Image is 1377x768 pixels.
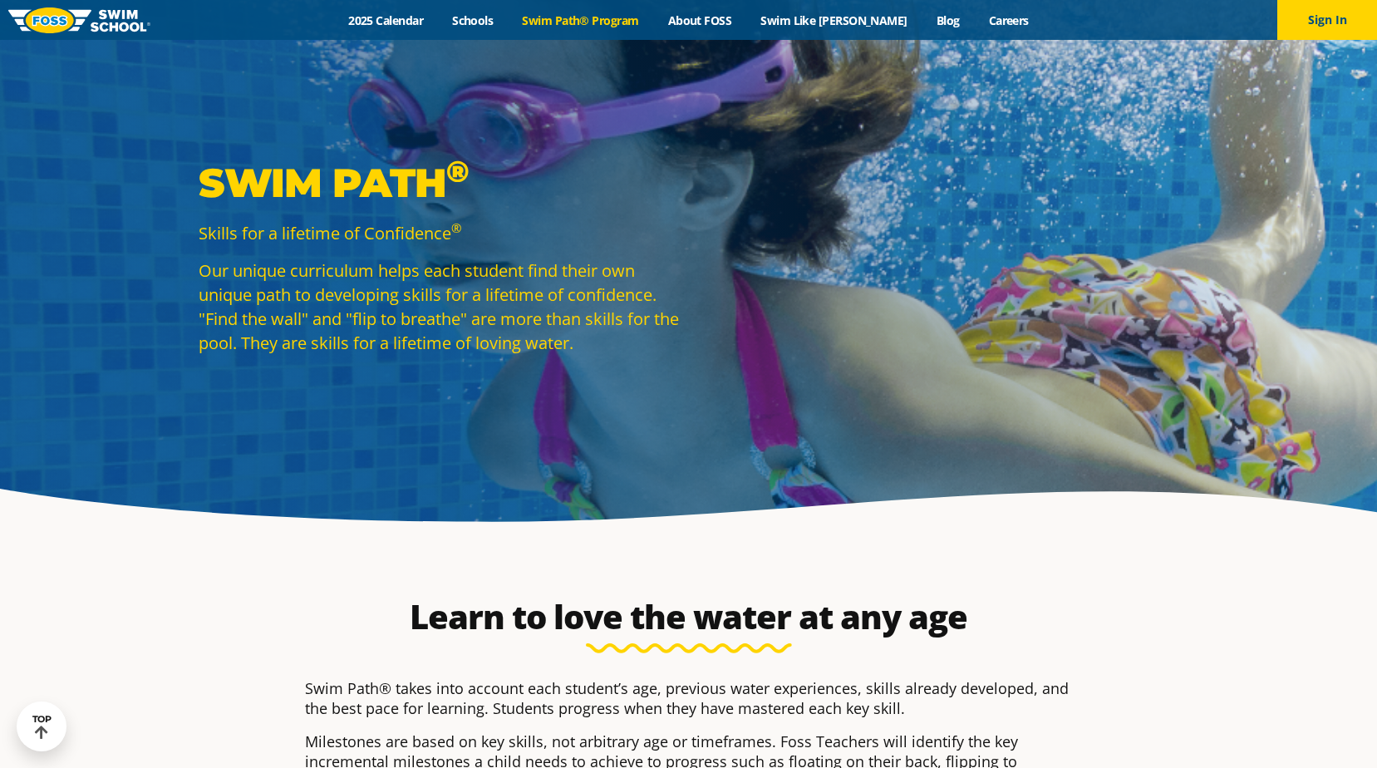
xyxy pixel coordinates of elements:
sup: ® [446,153,469,190]
p: Swim Path [199,158,681,208]
a: Blog [922,12,974,28]
sup: ® [451,219,461,236]
a: 2025 Calendar [334,12,438,28]
p: Our unique curriculum helps each student find their own unique path to developing skills for a li... [199,258,681,355]
a: Careers [974,12,1043,28]
p: Skills for a lifetime of Confidence [199,221,681,245]
a: Schools [438,12,508,28]
h2: Learn to love the water at any age [297,597,1081,637]
div: TOP [32,714,52,740]
a: Swim Path® Program [508,12,653,28]
p: Swim Path® takes into account each student’s age, previous water experiences, skills already deve... [305,678,1073,718]
a: About FOSS [653,12,746,28]
a: Swim Like [PERSON_NAME] [746,12,922,28]
img: FOSS Swim School Logo [8,7,150,33]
